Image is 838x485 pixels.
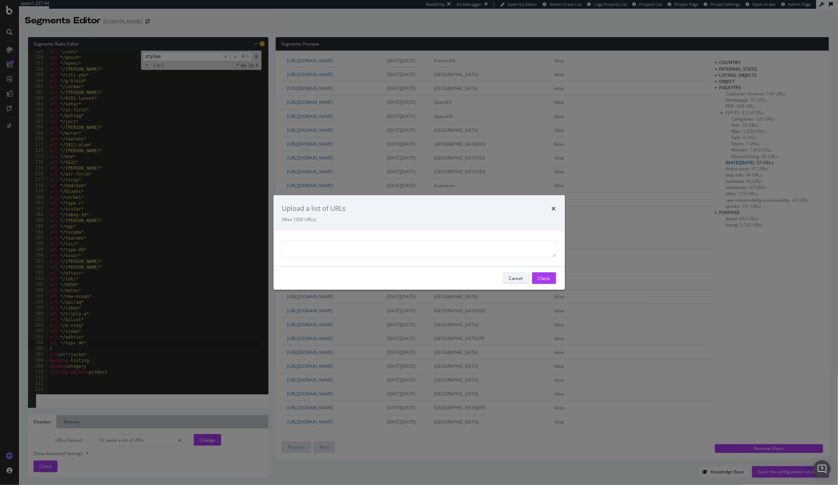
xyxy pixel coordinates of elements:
div: Open Intercom Messenger [813,460,831,478]
div: (Max 1000 URLs) [282,216,556,222]
button: Cancel [503,272,529,284]
div: times [552,204,556,213]
button: Check [532,272,556,284]
div: Cancel [509,275,523,281]
div: Upload a list of URLs [282,204,346,213]
div: Check [538,275,550,281]
div: modal [274,195,565,290]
